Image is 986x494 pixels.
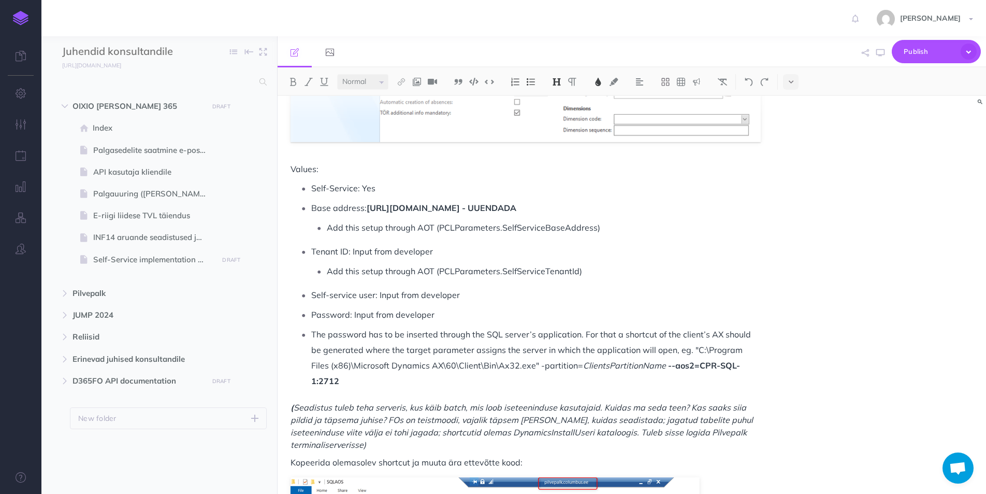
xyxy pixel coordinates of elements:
img: Ordered list button [511,78,520,86]
span: - UUENDADA [462,203,516,213]
img: Redo [760,78,769,86]
img: Code block button [469,78,479,86]
button: New folder [70,407,267,429]
button: DRAFT [208,375,234,387]
small: DRAFT [212,378,230,385]
input: Search [62,73,253,91]
img: Clear styles button [718,78,727,86]
img: Add video button [428,78,437,86]
small: DRAFT [222,257,240,263]
span: Tenant ID: Input from developer [311,246,433,257]
img: Alignment dropdown menu button [635,78,644,86]
img: Create table button [676,78,686,86]
img: Text color button [593,78,603,86]
img: Paragraph button [568,78,577,86]
span: OIXIO [PERSON_NAME] 365 [72,100,202,112]
span: ( [291,402,294,413]
span: ClientsPartitionName [583,360,666,371]
img: Callout dropdown menu button [692,78,701,86]
img: Underline button [320,78,329,86]
span: Self-service user: Input from developer [311,290,460,300]
img: 31ca6b76c58a41dfc3662d81e4fc32f0.jpg [877,10,895,28]
img: Undo [744,78,753,86]
span: Kopeerida olemasolev shortcut ja muuta ära ettevõtte kood: [291,457,523,468]
img: Text background color button [609,78,618,86]
span: Palgasedelite saatmine e-posti aadressile [93,144,215,157]
span: Publish [904,44,955,60]
span: Self-Service implementation FO365 [93,253,215,266]
span: Base address: [311,203,367,213]
span: Values: [291,164,318,174]
span: INF14 aruande seadistused ja koostamine [93,231,215,244]
span: API kasutaja kliendile [93,166,215,178]
button: DRAFT [208,101,234,112]
small: [URL][DOMAIN_NAME] [62,62,121,69]
span: Seadistus tuleb teha serveris, kus käib batch, mis loob iseteeninduse kasutajaid. Kuidas ma seda ... [291,402,755,450]
small: DRAFT [212,103,230,110]
button: Publish [892,40,981,63]
button: DRAFT [219,254,244,266]
span: E-riigi liidese TVL täiendus [93,209,215,222]
span: Add this setup through AOT (PCLParameters.SelfServiceBaseAddress) [327,222,600,233]
span: Index [93,122,215,134]
img: logo-mark.svg [13,11,28,25]
span: Pilvepalk [72,287,202,300]
span: Self-Service: Yes [311,183,375,193]
span: [PERSON_NAME] [895,13,966,23]
span: Password: Input from developer [311,309,434,320]
img: Headings dropdown button [552,78,561,86]
span: Erinevad juhised konsultandile [72,353,202,365]
img: Unordered list button [526,78,535,86]
span: Add this setup through AOT (PCLParameters.SelfServiceTenantId) [327,266,582,276]
p: New folder [78,413,117,424]
span: D365FO API documentation [72,375,202,387]
img: Blockquote button [454,78,463,86]
img: Bold button [288,78,298,86]
img: Italic button [304,78,313,86]
input: Documentation Name [62,44,184,60]
span: JUMP 2024 [72,309,202,321]
span: Reliisid [72,331,202,343]
img: Link button [397,78,406,86]
img: Inline code button [485,78,494,86]
span: The password has to be inserted through the SQL server’s application. For that a shortcut of the ... [311,329,753,371]
span: --aos2=CPR-SQL-1:2712 [311,360,740,386]
span: Palgauuring ([PERSON_NAME]) [93,188,215,200]
a: [URL][DOMAIN_NAME] [367,203,460,213]
div: Avatud vestlus [943,453,974,484]
a: [URL][DOMAIN_NAME] [41,60,132,70]
img: Add image button [412,78,422,86]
